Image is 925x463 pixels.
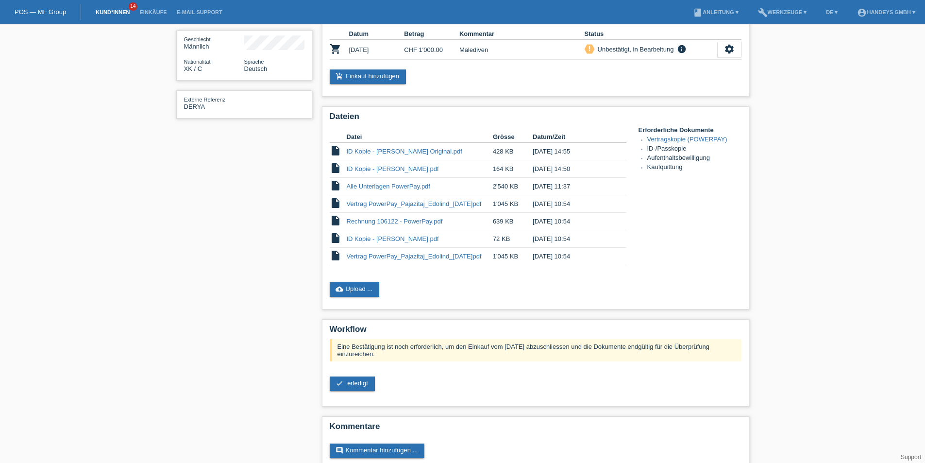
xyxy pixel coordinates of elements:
[493,213,533,230] td: 639 KB
[347,148,462,155] a: ID Kopie - [PERSON_NAME] Original.pdf
[647,136,727,143] a: Vertragskopie (POWERPAY)
[330,180,341,191] i: insert_drive_file
[330,69,406,84] a: add_shopping_cartEinkauf hinzufügen
[533,160,612,178] td: [DATE] 14:50
[184,65,202,72] span: Kosovo / C / 03.07.1996
[330,250,341,261] i: insert_drive_file
[857,8,867,17] i: account_circle
[172,9,227,15] a: E-Mail Support
[330,43,341,55] i: POSP00027951
[347,379,368,387] span: erledigt
[533,195,612,213] td: [DATE] 10:54
[493,230,533,248] td: 72 KB
[347,218,443,225] a: Rechnung 106122 - PowerPay.pdf
[852,9,920,15] a: account_circleHandeys GmbH ▾
[330,422,741,436] h2: Kommentare
[533,230,612,248] td: [DATE] 10:54
[724,44,735,54] i: settings
[493,131,533,143] th: Grösse
[330,145,341,156] i: insert_drive_file
[336,285,343,293] i: cloud_upload
[347,183,430,190] a: Alle Unterlagen PowerPay.pdf
[91,9,135,15] a: Kund*innen
[753,9,812,15] a: buildWerkzeuge ▾
[184,96,244,110] div: DERYA
[184,35,244,50] div: Männlich
[688,9,743,15] a: bookAnleitung ▾
[693,8,703,17] i: book
[349,28,404,40] th: Datum
[347,165,439,172] a: ID Kopie - [PERSON_NAME].pdf
[330,197,341,209] i: insert_drive_file
[330,282,380,297] a: cloud_uploadUpload ...
[330,325,741,339] h2: Workflow
[336,379,343,387] i: check
[493,160,533,178] td: 164 KB
[533,178,612,195] td: [DATE] 11:37
[244,65,268,72] span: Deutsch
[533,143,612,160] td: [DATE] 14:55
[349,40,404,60] td: [DATE]
[135,9,171,15] a: Einkäufe
[758,8,768,17] i: build
[330,112,741,126] h2: Dateien
[347,131,493,143] th: Datei
[533,131,612,143] th: Datum/Zeit
[585,28,717,40] th: Status
[533,213,612,230] td: [DATE] 10:54
[901,454,921,461] a: Support
[330,339,741,361] div: Eine Bestätigung ist noch erforderlich, um den Einkauf vom [DATE] abzuschliessen und die Dokument...
[647,163,741,172] li: Kaufquittung
[676,44,688,54] i: info
[404,40,459,60] td: CHF 1'000.00
[336,72,343,80] i: add_shopping_cart
[347,200,482,207] a: Vertrag PowerPay_Pajazitaj_Edolind_[DATE]pdf
[244,59,264,65] span: Sprache
[129,2,137,11] span: 14
[347,253,482,260] a: Vertrag PowerPay_Pajazitaj_Edolind_[DATE]pdf
[184,97,226,103] span: Externe Referenz
[459,28,585,40] th: Kommentar
[404,28,459,40] th: Betrag
[15,8,66,16] a: POS — MF Group
[459,40,585,60] td: Malediven
[184,59,211,65] span: Nationalität
[493,143,533,160] td: 428 KB
[330,377,375,391] a: check erledigt
[336,446,343,454] i: comment
[647,154,741,163] li: Aufenthaltsbewilligung
[493,248,533,265] td: 1'045 KB
[493,195,533,213] td: 1'045 KB
[330,162,341,174] i: insert_drive_file
[330,444,425,458] a: commentKommentar hinzufügen ...
[330,215,341,226] i: insert_drive_file
[493,178,533,195] td: 2'540 KB
[330,232,341,244] i: insert_drive_file
[533,248,612,265] td: [DATE] 10:54
[347,235,439,242] a: ID Kopie - [PERSON_NAME].pdf
[595,44,674,54] div: Unbestätigt, in Bearbeitung
[647,145,741,154] li: ID-/Passkopie
[184,36,211,42] span: Geschlecht
[821,9,842,15] a: DE ▾
[586,45,593,52] i: priority_high
[639,126,741,134] h4: Erforderliche Dokumente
